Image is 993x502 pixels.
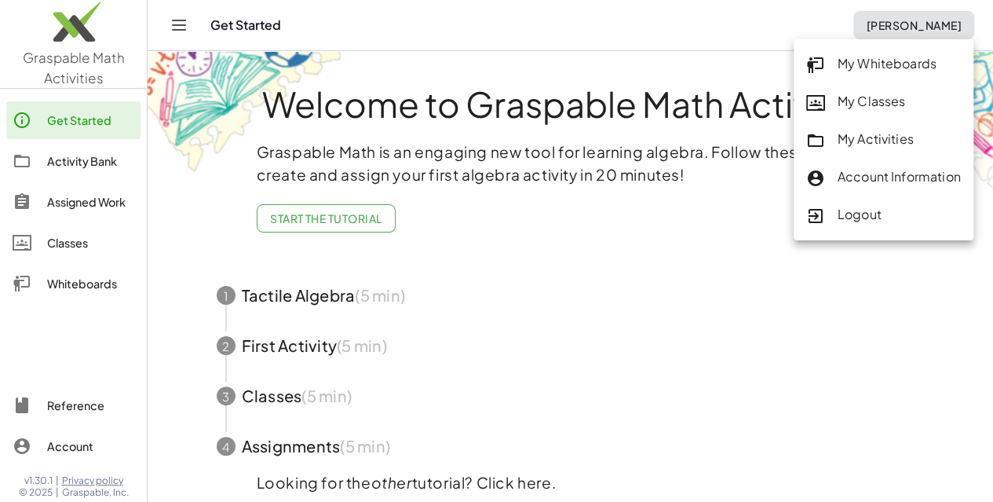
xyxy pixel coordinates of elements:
[47,152,134,170] div: Activity Bank
[47,396,134,415] div: Reference
[24,475,53,487] span: v1.30.1
[257,471,885,494] p: Looking for the tutorial? Click here.
[198,371,944,421] button: 3Classes(5 min)
[806,130,961,150] div: My Activities
[270,211,382,225] span: Start the Tutorial
[56,486,59,499] span: |
[198,421,944,471] button: 4Assignments(5 min)
[794,46,973,83] a: My Whiteboards
[257,141,885,186] p: Graspable Math is an engaging new tool for learning algebra. Follow these steps to create and ass...
[198,321,944,371] button: 2First Activity(5 min)
[166,13,192,38] button: Toggle navigation
[6,142,141,180] a: Activity Bank
[19,486,53,499] span: © 2025
[217,437,235,456] div: 4
[47,192,134,211] div: Assigned Work
[217,387,235,405] div: 3
[371,473,412,492] em: other
[6,101,141,139] a: Get Started
[47,111,134,130] div: Get Started
[6,183,141,221] a: Assigned Work
[794,83,973,121] a: My Classes
[257,204,396,233] button: Start the Tutorial
[47,274,134,293] div: Whiteboards
[62,475,129,487] a: Privacy policy
[198,270,944,321] button: 1Tactile Algebra(5 min)
[6,265,141,302] a: Whiteboards
[6,427,141,465] a: Account
[188,86,954,122] h1: Welcome to Graspable Math Activities
[806,205,961,225] div: Logout
[217,336,235,355] div: 2
[47,437,134,456] div: Account
[853,11,974,39] button: [PERSON_NAME]
[6,387,141,424] a: Reference
[794,121,973,159] a: My Activities
[47,233,134,252] div: Classes
[56,475,59,487] span: |
[62,486,129,499] span: Graspable, Inc.
[806,54,961,75] div: My Whiteboards
[6,224,141,262] a: Classes
[806,167,961,188] div: Account Information
[217,286,235,305] div: 1
[23,49,125,86] span: Graspable Math Activities
[806,92,961,112] div: My Classes
[866,18,962,32] span: [PERSON_NAME]
[148,49,344,174] img: get-started-bg-ul-Ceg4j33I.png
